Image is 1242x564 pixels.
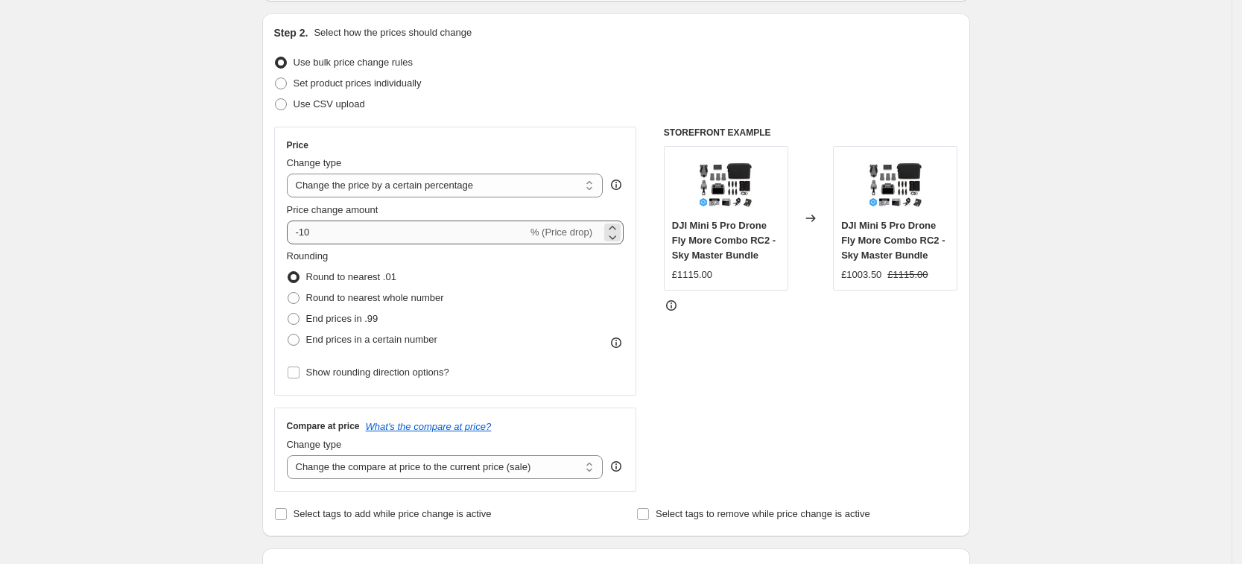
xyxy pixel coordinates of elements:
[306,271,396,282] span: Round to nearest .01
[841,220,945,261] span: DJI Mini 5 Pro Drone Fly More Combo RC2 - Sky Master Bundle
[664,127,958,139] h6: STOREFRONT EXAMPLE
[672,220,776,261] span: DJI Mini 5 Pro Drone Fly More Combo RC2 - Sky Master Bundle
[314,25,472,40] p: Select how the prices should change
[287,439,342,450] span: Change type
[294,98,365,110] span: Use CSV upload
[672,267,712,282] div: £1115.00
[287,221,527,244] input: -15
[287,157,342,168] span: Change type
[696,154,755,214] img: Gift_Bundle_14067c9c-f9d7-4ae8-b372-c7754ebe623f_80x.png
[306,334,437,345] span: End prices in a certain number
[530,226,592,238] span: % (Price drop)
[287,139,308,151] h3: Price
[656,508,870,519] span: Select tags to remove while price change is active
[287,420,360,432] h3: Compare at price
[294,77,422,89] span: Set product prices individually
[306,367,449,378] span: Show rounding direction options?
[294,508,492,519] span: Select tags to add while price change is active
[366,421,492,432] button: What's the compare at price?
[866,154,925,214] img: Gift_Bundle_14067c9c-f9d7-4ae8-b372-c7754ebe623f_80x.png
[609,459,624,474] div: help
[287,204,378,215] span: Price change amount
[287,250,329,262] span: Rounding
[306,313,378,324] span: End prices in .99
[306,292,444,303] span: Round to nearest whole number
[609,177,624,192] div: help
[294,57,413,68] span: Use bulk price change rules
[274,25,308,40] h2: Step 2.
[887,267,928,282] strike: £1115.00
[841,267,881,282] div: £1003.50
